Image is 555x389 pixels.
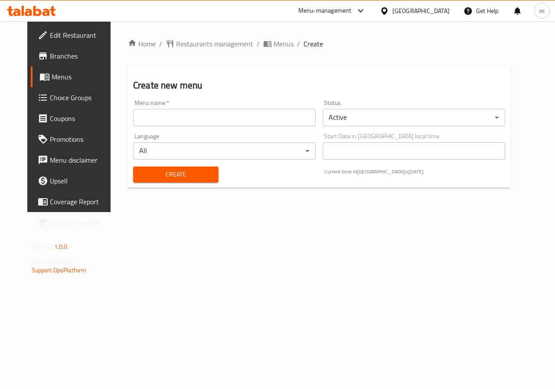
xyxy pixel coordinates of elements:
a: Coupons [31,108,120,129]
span: Get support on: [32,256,72,267]
span: m [539,6,545,16]
p: Current time in [GEOGRAPHIC_DATA] is [DATE] [324,168,505,176]
span: Version: [32,241,53,252]
span: Menu disclaimer [50,155,113,165]
a: Menu disclaimer [31,150,120,170]
input: Please enter Menu name [133,109,316,126]
span: Upsell [50,176,113,186]
a: Choice Groups [31,87,120,108]
a: Restaurants management [166,39,253,49]
span: Branches [50,51,113,61]
a: Edit Restaurant [31,25,120,46]
span: Choice Groups [50,92,113,103]
button: Create [133,167,219,183]
span: Grocery Checklist [50,217,113,228]
span: Create [304,39,323,49]
a: Coverage Report [31,191,120,212]
nav: breadcrumb [128,39,510,49]
div: Active [323,109,505,126]
span: 1.0.0 [54,241,68,252]
a: Promotions [31,129,120,150]
span: Edit Restaurant [50,30,113,40]
span: Create [140,169,212,180]
a: Grocery Checklist [31,212,120,233]
div: All [133,142,316,160]
span: Promotions [50,134,113,144]
span: Coupons [50,113,113,124]
span: Coverage Report [50,196,113,207]
div: Menu-management [298,6,352,16]
li: / [297,39,300,49]
span: Menus [52,72,113,82]
a: Menus [31,66,120,87]
li: / [257,39,260,49]
a: Upsell [31,170,120,191]
span: Restaurants management [176,39,253,49]
span: Menus [274,39,294,49]
div: [GEOGRAPHIC_DATA] [392,6,450,16]
a: Home [128,39,156,49]
a: Menus [263,39,294,49]
li: / [159,39,162,49]
a: Support.OpsPlatform [32,265,87,276]
a: Branches [31,46,120,66]
h2: Create new menu [133,79,505,92]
